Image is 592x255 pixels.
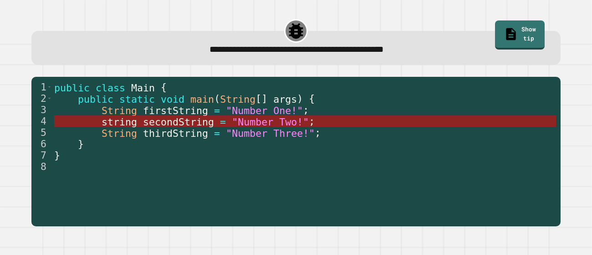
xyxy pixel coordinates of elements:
span: public [54,82,90,93]
span: "Number One!" [226,105,303,116]
span: String [220,93,255,105]
div: 5 [31,127,52,138]
div: 1 [31,81,52,93]
div: 7 [31,150,52,161]
span: class [96,82,125,93]
div: 4 [31,115,52,127]
span: String [102,127,137,139]
a: Show tip [495,20,545,50]
span: "Number Three!" [226,127,315,139]
div: 3 [31,104,52,115]
div: 6 [31,138,52,150]
span: public [78,93,113,105]
span: = [214,105,220,116]
span: args [273,93,297,105]
span: "Number Two!" [232,116,309,127]
div: 2 [31,93,52,104]
span: Main [131,82,155,93]
span: = [214,127,220,139]
span: thirdString [143,127,208,139]
div: 8 [31,161,52,172]
span: firstString [143,105,208,116]
span: static [119,93,155,105]
span: string [102,116,137,127]
span: Toggle code folding, rows 1 through 7 [47,81,52,93]
span: String [102,105,137,116]
span: = [220,116,226,127]
span: main [190,93,214,105]
span: void [161,93,184,105]
span: Toggle code folding, rows 2 through 6 [47,93,52,104]
span: secondString [143,116,214,127]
